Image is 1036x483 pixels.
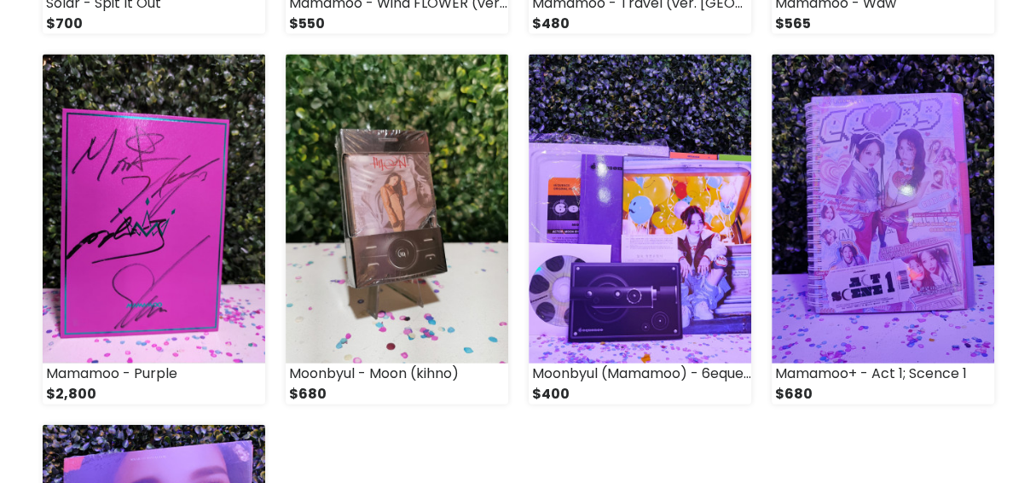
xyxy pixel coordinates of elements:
div: $550 [286,14,508,34]
img: small_1683155368589.jpeg [772,55,994,364]
div: $680 [772,384,994,404]
div: $400 [529,384,751,404]
a: Mamamoo - Purple $2,800 [43,55,265,404]
div: $565 [772,14,994,34]
a: Moonbyul (Mamamoo) - 6equence $400 [529,55,751,404]
div: Mamamoo+ - Act 1; Scence 1 [772,364,994,384]
div: $2,800 [43,384,265,404]
div: $700 [43,14,265,34]
img: small_1692229984511.jpeg [43,55,265,364]
a: Mamamoo+ - Act 1; Scence 1 $680 [772,55,994,404]
div: Moonbyul (Mamamoo) - 6equence [529,364,751,384]
div: $480 [529,14,751,34]
div: Mamamoo - Purple [43,364,265,384]
div: $680 [286,384,508,404]
a: Moonbyul - Moon (kihno) $680 [286,55,508,404]
img: small_1685397141492.jpeg [529,55,751,364]
div: Moonbyul - Moon (kihno) [286,364,508,384]
img: small_1689015390645.jpeg [286,55,508,364]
